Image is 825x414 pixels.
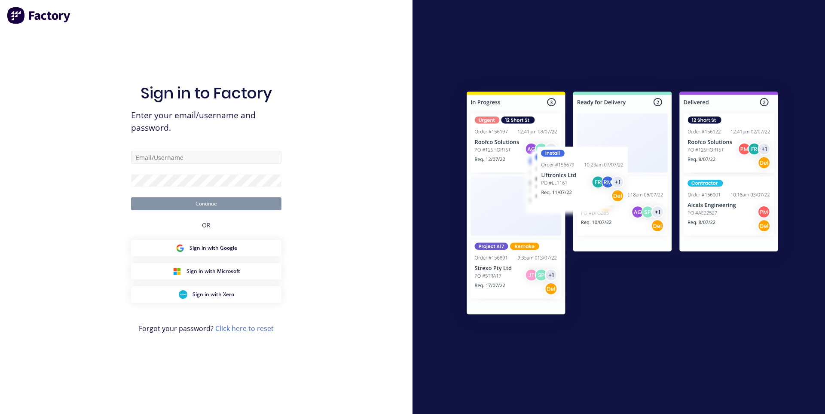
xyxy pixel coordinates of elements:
img: Google Sign in [176,244,184,252]
img: Factory [7,7,71,24]
span: Sign in with Xero [192,291,234,298]
button: Continue [131,197,281,210]
h1: Sign in to Factory [141,84,272,102]
span: Enter your email/username and password. [131,109,281,134]
a: Click here to reset [215,324,274,333]
input: Email/Username [131,151,281,164]
img: Microsoft Sign in [173,267,181,276]
button: Google Sign inSign in with Google [131,240,281,256]
div: OR [202,210,211,240]
img: Xero Sign in [179,290,187,299]
button: Xero Sign inSign in with Xero [131,286,281,303]
span: Sign in with Google [189,244,237,252]
span: Forgot your password? [139,323,274,334]
img: Sign in [448,74,797,335]
span: Sign in with Microsoft [186,267,240,275]
button: Microsoft Sign inSign in with Microsoft [131,263,281,279]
